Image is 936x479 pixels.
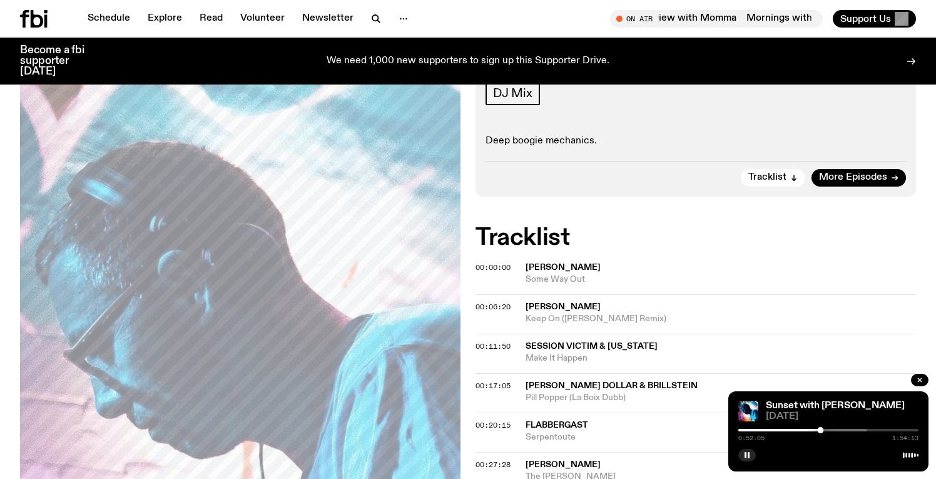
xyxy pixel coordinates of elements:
[526,431,916,443] span: Serpentoute
[476,341,511,351] span: 00:11:50
[892,435,918,441] span: 1:54:13
[80,10,138,28] a: Schedule
[526,302,601,311] span: [PERSON_NAME]
[526,313,916,325] span: Keep On ([PERSON_NAME] Remix)
[741,169,805,187] button: Tracklist
[738,435,765,441] span: 0:52:05
[526,460,601,469] span: [PERSON_NAME]
[526,353,916,364] span: Make It Happen
[819,173,887,182] span: More Episodes
[476,381,511,391] span: 00:17:05
[140,10,190,28] a: Explore
[526,263,601,272] span: [PERSON_NAME]
[20,45,100,77] h3: Become a fbi supporter [DATE]
[766,412,918,421] span: [DATE]
[476,262,511,272] span: 00:00:00
[476,264,511,271] button: 00:00:00
[476,302,511,312] span: 00:06:20
[192,10,230,28] a: Read
[526,274,916,286] span: Some Way Out
[295,10,361,28] a: Newsletter
[476,304,511,311] button: 00:06:20
[476,461,511,468] button: 00:27:28
[476,422,511,429] button: 00:20:15
[476,343,511,350] button: 00:11:50
[738,401,758,421] img: Simon Caldwell stands side on, looking downwards. He has headphones on. Behind him is a brightly ...
[526,342,658,351] span: Session Victim & [US_STATE]
[476,420,511,430] span: 00:20:15
[526,381,698,390] span: [PERSON_NAME] Dollar & Brillstein
[327,56,609,67] p: We need 1,000 new supporters to sign up this Supporter Drive.
[610,10,823,28] button: On AirMornings with [PERSON_NAME] // Interview with MommaMornings with [PERSON_NAME] // Interview...
[493,86,532,100] span: DJ Mix
[476,383,511,389] button: 00:17:05
[766,401,905,411] a: Sunset with [PERSON_NAME]
[833,10,916,28] button: Support Us
[476,227,916,249] h2: Tracklist
[811,169,906,187] a: More Episodes
[476,460,511,470] span: 00:27:28
[486,81,540,105] a: DJ Mix
[233,10,292,28] a: Volunteer
[486,135,906,147] p: Deep boogie mechanics.
[526,421,588,430] span: Flabbergast
[840,13,891,24] span: Support Us
[526,392,916,404] span: Pill Popper (La Boix Dubb)
[748,173,786,182] span: Tracklist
